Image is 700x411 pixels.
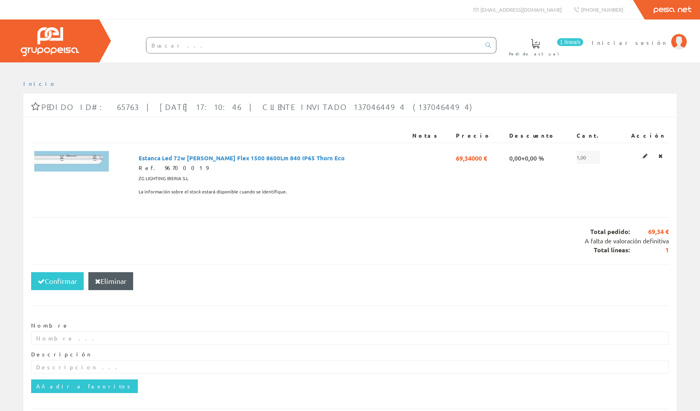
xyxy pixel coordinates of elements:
[139,185,287,198] span: La información sobre el stock estará disponible cuando se identifique.
[139,164,406,172] div: Ref. 96700019
[630,227,669,236] span: 69,34 €
[34,151,109,172] img: Foto artículo Estanca Led 72w Julie Flex 1500 8600Lm 840 IP65 Thorn Eco (192x52.635024549918)
[23,80,56,87] a: Inicio
[139,172,188,185] span: ZG LIGHTING IBERIA S.L
[581,6,623,13] span: [PHONE_NUMBER]
[453,129,506,143] th: Precio
[31,331,669,345] input: Nombre ...
[409,129,453,143] th: Notas
[456,151,487,164] span: 69,34000 €
[592,39,667,46] span: Iniciar sesión
[577,151,600,164] span: 1,00
[506,129,573,143] th: Descuento
[509,151,544,164] span: 0,00+0,00 %
[630,246,669,255] span: 1
[656,151,665,161] a: Eliminar
[31,322,69,330] label: Nombre
[640,151,650,161] a: Editar
[31,379,138,393] input: Añadir a favoritos
[41,102,475,112] span: Pedido ID#: 65763 | [DATE] 17:10:46 | Cliente Invitado 1370464494 (1370464494)
[31,272,84,290] button: Confirmar
[480,6,562,13] span: [EMAIL_ADDRESS][DOMAIN_NAME]
[139,151,345,164] span: Estanca Led 72w [PERSON_NAME] Flex 1500 8600Lm 840 IP65 Thorn Eco
[501,32,585,61] a: 1 línea/s Pedido actual
[21,27,79,56] img: Grupo Peisa
[557,38,583,46] span: 1 línea/s
[616,129,669,143] th: Acción
[509,50,562,58] span: Pedido actual
[585,237,669,244] span: A falta de valoración definitiva
[592,32,687,40] a: Iniciar sesión
[31,360,669,374] input: Descripcion ...
[146,37,481,53] input: Buscar ...
[31,217,669,264] div: Total pedido: Total líneas:
[88,272,133,290] button: Eliminar
[573,129,616,143] th: Cant.
[31,351,92,358] label: Descripción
